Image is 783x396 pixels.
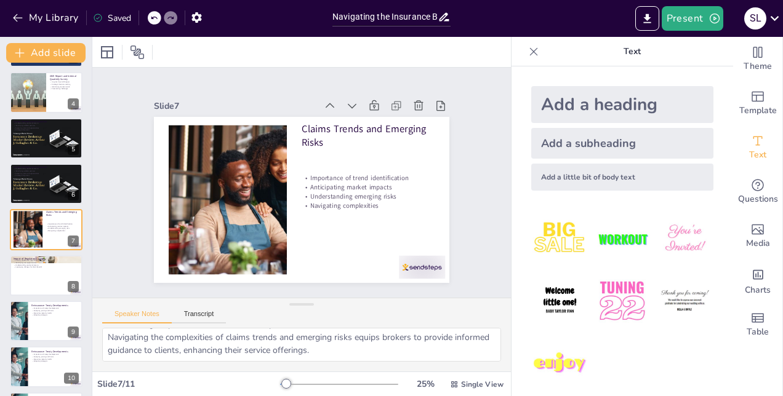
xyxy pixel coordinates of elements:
span: Position [130,45,145,60]
p: Analyzing pricing and limits [31,355,79,358]
p: Strategic alignment [14,175,79,177]
img: 3.jpeg [656,210,713,267]
p: Understanding market dynamics [14,168,79,170]
div: Add text boxes [733,125,782,170]
div: 4 [68,98,79,109]
p: Analyzing pricing and limits [31,310,79,312]
p: Importance of trend identification [302,175,422,249]
div: Saved [93,12,131,24]
p: Reinsurance Treaty Developments [31,349,79,353]
div: 8 [68,281,79,292]
div: 9 [68,327,79,338]
p: Carrier Performance Evaluation [14,119,79,123]
p: Navigating complexities [46,230,79,232]
p: Impact of Regulatory Changes [14,256,79,260]
p: Importance of trend identification [46,223,79,226]
span: Text [749,148,766,162]
button: Export to PowerPoint [635,6,659,31]
img: 4.jpeg [531,272,588,330]
span: Charts [745,283,771,297]
p: Forecasting challenges [50,88,79,90]
p: Assessing risks and opportunities [14,127,79,129]
button: Speaker Notes [102,310,172,323]
img: 1.jpeg [531,210,588,267]
p: Importance of treaty developments [31,353,79,355]
p: Staying updated on regulations [14,259,79,262]
span: Questions [738,192,778,206]
span: Theme [744,60,772,73]
button: Present [662,6,723,31]
div: 4 [10,72,82,113]
p: Importance of treaty developments [31,307,79,310]
div: 6 [10,164,82,204]
div: 7 [10,209,82,250]
div: Add a subheading [531,128,713,159]
p: Anticipating market impacts [297,183,417,257]
div: S L [744,7,766,30]
span: Table [747,325,769,339]
div: Change the overall theme [733,37,782,81]
p: Identifying reliable partners [14,124,79,127]
img: 5.jpeg [593,272,651,330]
div: Layout [97,42,117,62]
p: Adapting strategies [31,360,79,362]
div: 6 [68,189,79,200]
p: Insights from GIMI report [50,81,79,84]
p: GIMI Report and Internal Quarterly Survey [50,74,79,81]
div: 5 [10,118,82,159]
div: Slide 7 / 11 [97,378,280,390]
span: Single View [461,379,504,389]
div: Add images, graphics, shapes or video [733,214,782,258]
p: Identifying reliable partners [14,170,79,172]
img: 7.jpeg [531,335,588,392]
span: Media [746,237,770,250]
button: Transcript [172,310,227,323]
p: Understanding emerging risks [46,228,79,230]
p: Anticipating market impacts [46,225,79,228]
div: 10 [10,346,82,387]
div: Add a table [733,303,782,347]
button: My Library [9,8,84,28]
div: 5 [68,144,79,155]
p: Assessing risks and opportunities [14,172,79,175]
div: 7 [68,236,79,247]
p: Understanding emerging risks [292,191,412,265]
div: 8 [10,255,82,296]
img: 6.jpeg [656,272,713,330]
p: Identifying market trends [50,85,79,88]
div: 9 [10,301,82,341]
button: S L [744,6,766,31]
p: Text [544,37,721,66]
p: Understanding market dynamics [14,122,79,124]
p: Leveraging changes for client benefit [14,266,79,269]
div: Add a little bit of body text [531,164,713,191]
p: Claims Trends and Emerging Risks [318,130,447,220]
div: Slide 7 [209,38,356,129]
p: Assessing capacity trends [31,358,79,360]
div: Add a heading [531,86,713,123]
div: Add ready made slides [733,81,782,125]
div: Get real-time input from your audience [733,170,782,214]
p: Claims Trends and Emerging Risks [46,210,79,217]
button: Add slide [6,43,86,63]
p: Strategic alignment [14,129,79,131]
p: Navigating complexities [288,199,408,273]
img: 2.jpeg [593,210,651,267]
span: Template [739,104,777,117]
div: 25 % [411,378,440,390]
p: Strategic decision-making [50,84,79,86]
textarea: Identifying claims trends is crucial for brokers to understand market behavior and anticipate how... [102,328,501,362]
div: Add charts and graphs [733,258,782,303]
p: Adapting strategies [31,314,79,317]
input: Insert title [332,8,438,26]
p: Understanding market dynamics [14,264,79,266]
p: Carrier Performance Evaluation [14,165,79,169]
div: 10 [64,373,79,384]
p: Identifying new opportunities [14,261,79,264]
p: Assessing capacity trends [31,312,79,314]
p: Reinsurance Treaty Developments [31,304,79,307]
